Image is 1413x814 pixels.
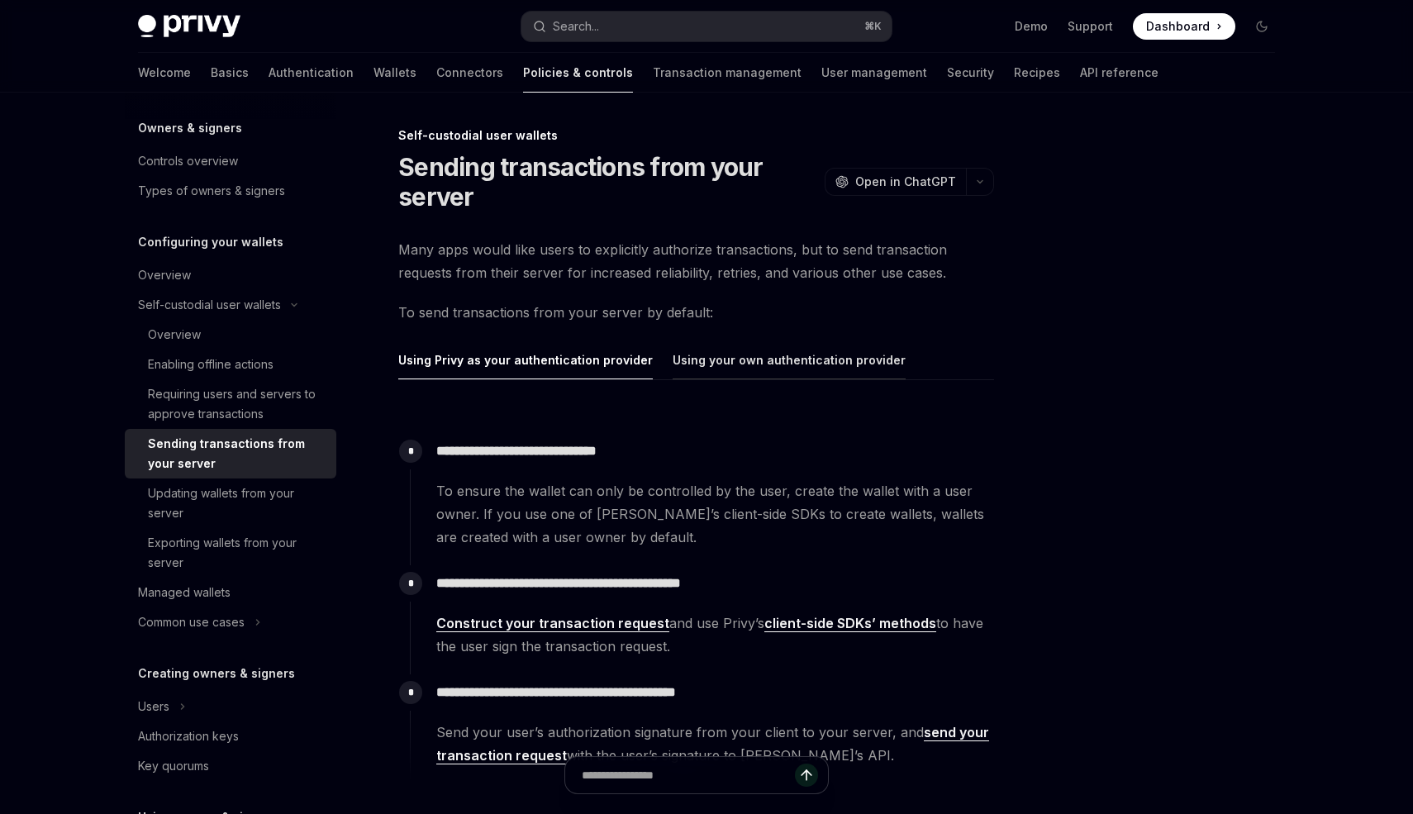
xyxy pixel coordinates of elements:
div: Exporting wallets from your server [148,533,326,573]
div: Managed wallets [138,583,231,602]
a: Support [1068,18,1113,35]
a: Recipes [1014,53,1060,93]
a: Overview [125,260,336,290]
div: Search... [553,17,599,36]
span: To send transactions from your server by default: [398,301,994,324]
div: Users [138,697,169,716]
a: Basics [211,53,249,93]
a: Policies & controls [523,53,633,93]
div: Self-custodial user wallets [398,127,994,144]
a: Key quorums [125,751,336,781]
button: Send message [795,764,818,787]
h5: Configuring your wallets [138,232,283,252]
span: Send your user’s authorization signature from your client to your server, and with the user’s sig... [436,721,993,767]
span: To ensure the wallet can only be controlled by the user, create the wallet with a user owner. If ... [436,479,993,549]
a: Demo [1015,18,1048,35]
a: Authentication [269,53,354,93]
a: User management [821,53,927,93]
div: Key quorums [138,756,209,776]
h1: Sending transactions from your server [398,152,818,212]
img: dark logo [138,15,240,38]
a: Controls overview [125,146,336,176]
div: Enabling offline actions [148,355,274,374]
button: Using Privy as your authentication provider [398,340,653,379]
div: Overview [148,325,201,345]
a: Wallets [373,53,416,93]
a: Requiring users and servers to approve transactions [125,379,336,429]
span: Dashboard [1146,18,1210,35]
a: Sending transactions from your server [125,429,336,478]
div: Types of owners & signers [138,181,285,201]
a: API reference [1080,53,1158,93]
button: Using your own authentication provider [673,340,906,379]
div: Authorization keys [138,726,239,746]
a: Authorization keys [125,721,336,751]
a: Transaction management [653,53,802,93]
span: and use Privy’s to have the user sign the transaction request. [436,612,993,658]
a: Exporting wallets from your server [125,528,336,578]
button: Search...⌘K [521,12,892,41]
div: Self-custodial user wallets [138,295,281,315]
div: Controls overview [138,151,238,171]
div: Sending transactions from your server [148,434,326,474]
a: Security [947,53,994,93]
a: Enabling offline actions [125,350,336,379]
a: Welcome [138,53,191,93]
span: ⌘ K [864,20,882,33]
div: Updating wallets from your server [148,483,326,523]
a: Types of owners & signers [125,176,336,206]
a: Dashboard [1133,13,1235,40]
div: Overview [138,265,191,285]
span: Many apps would like users to explicitly authorize transactions, but to send transaction requests... [398,238,994,284]
a: Managed wallets [125,578,336,607]
button: Toggle dark mode [1249,13,1275,40]
button: Open in ChatGPT [825,168,966,196]
span: Open in ChatGPT [855,174,956,190]
div: Requiring users and servers to approve transactions [148,384,326,424]
a: client-side SDKs’ methods [764,615,936,632]
a: Construct your transaction request [436,615,669,632]
h5: Owners & signers [138,118,242,138]
a: Updating wallets from your server [125,478,336,528]
div: Common use cases [138,612,245,632]
a: Connectors [436,53,503,93]
a: Overview [125,320,336,350]
h5: Creating owners & signers [138,664,295,683]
